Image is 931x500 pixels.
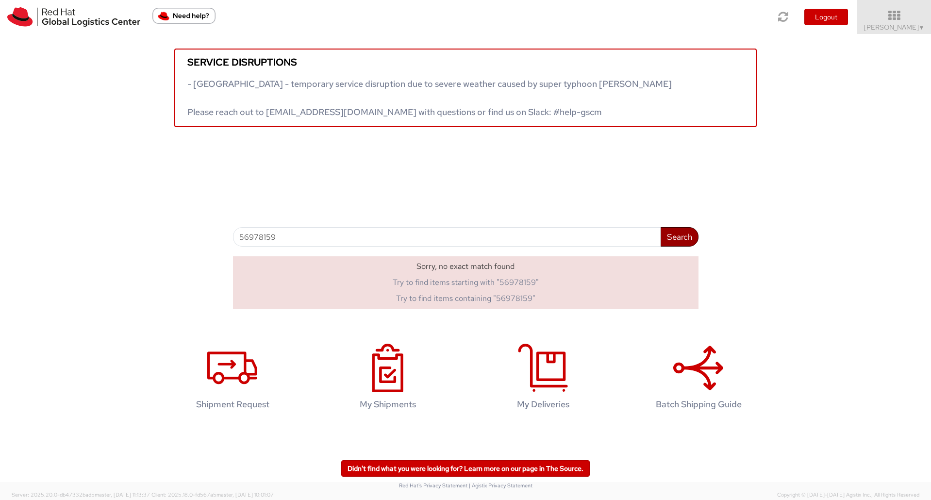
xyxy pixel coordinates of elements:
h4: Shipment Request [170,400,295,409]
p: Sorry, no exact match found [310,256,621,277]
a: My Deliveries [470,333,616,424]
span: [PERSON_NAME] [864,23,925,32]
h4: My Shipments [325,400,450,409]
a: Service disruptions - [GEOGRAPHIC_DATA] - temporary service disruption due to severe weather caus... [174,49,757,127]
a: Red Hat's Privacy Statement [399,482,467,489]
a: My Shipments [315,333,461,424]
span: - [GEOGRAPHIC_DATA] - temporary service disruption due to severe weather caused by super typhoon ... [187,78,672,117]
h4: Batch Shipping Guide [636,400,761,409]
img: rh-logistics-00dfa346123c4ec078e1.svg [7,7,140,27]
span: master, [DATE] 10:01:07 [216,491,274,498]
a: Try to find items containing "56978159" [396,293,535,303]
button: Need help? [152,8,216,24]
a: Try to find items starting with "56978159" [393,277,539,287]
input: Enter the tracking number or ship request number (at least 4 chars) [233,227,661,247]
span: ▼ [919,24,925,32]
h5: Service disruptions [187,57,744,67]
button: Logout [804,9,848,25]
span: Server: 2025.20.0-db47332bad5 [12,491,150,498]
a: Batch Shipping Guide [626,333,771,424]
span: Copyright © [DATE]-[DATE] Agistix Inc., All Rights Reserved [777,491,919,499]
button: Search [661,227,698,247]
span: master, [DATE] 11:13:37 [95,491,150,498]
a: Didn't find what you were looking for? Learn more on our page in The Source. [341,460,590,477]
a: Shipment Request [160,333,305,424]
span: Client: 2025.18.0-fd567a5 [151,491,274,498]
h4: My Deliveries [481,400,606,409]
a: | Agistix Privacy Statement [469,482,532,489]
